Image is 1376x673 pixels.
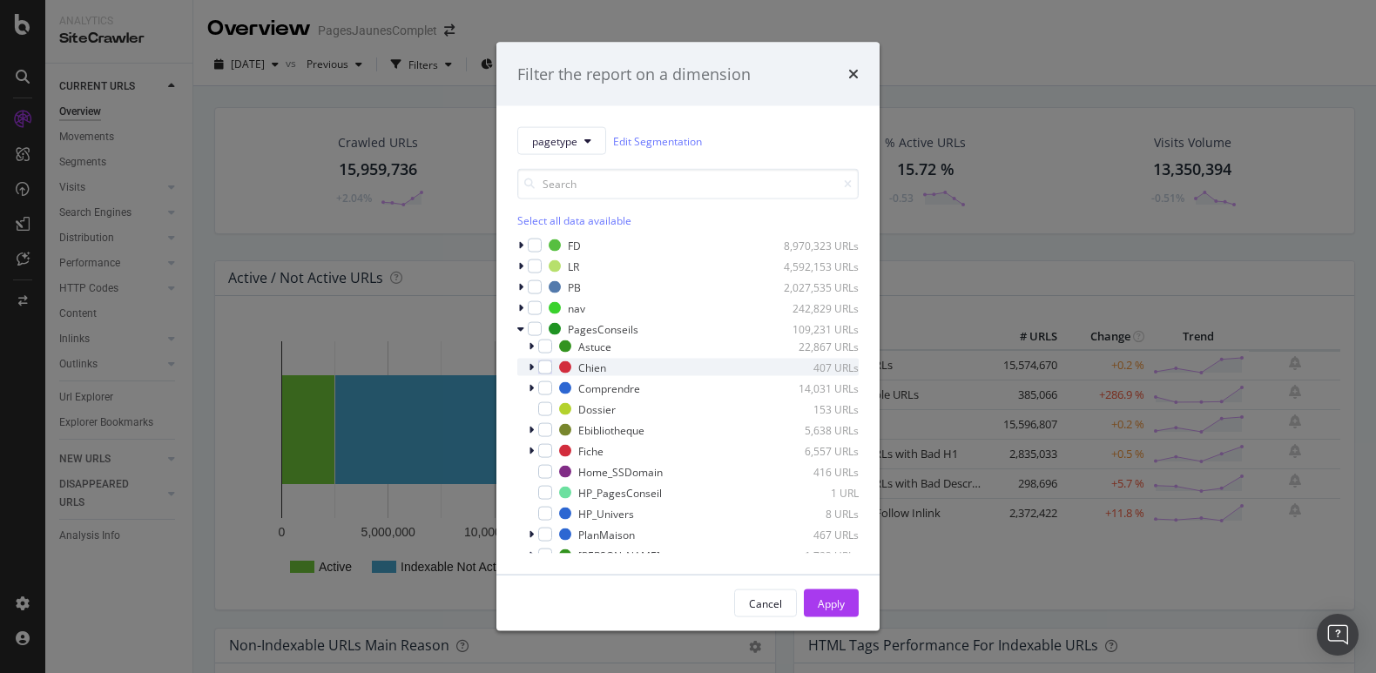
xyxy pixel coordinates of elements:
[568,321,638,336] div: PagesConseils
[773,464,859,479] div: 416 URLs
[568,238,581,252] div: FD
[773,279,859,294] div: 2,027,535 URLs
[578,422,644,437] div: Ebibliotheque
[517,63,751,85] div: Filter the report on a dimension
[773,380,859,395] div: 14,031 URLs
[578,485,662,500] div: HP_PagesConseil
[578,380,640,395] div: Comprendre
[578,401,616,416] div: Dossier
[578,506,634,521] div: HP_Univers
[517,127,606,155] button: pagetype
[773,259,859,273] div: 4,592,153 URLs
[818,596,845,610] div: Apply
[773,360,859,374] div: 407 URLs
[773,321,859,336] div: 109,231 URLs
[773,485,859,500] div: 1 URL
[773,401,859,416] div: 153 URLs
[773,527,859,542] div: 467 URLs
[532,133,577,148] span: pagetype
[578,527,635,542] div: PlanMaison
[568,300,585,315] div: nav
[804,589,859,617] button: Apply
[848,63,859,85] div: times
[578,548,660,562] div: [PERSON_NAME]
[773,506,859,521] div: 8 URLs
[613,131,702,150] a: Edit Segmentation
[578,443,604,458] div: Fiche
[496,42,880,631] div: modal
[578,464,663,479] div: Home_SSDomain
[773,339,859,353] div: 22,867 URLs
[578,360,606,374] div: Chien
[578,339,611,353] div: Astuce
[773,422,859,437] div: 5,638 URLs
[517,169,859,199] input: Search
[773,238,859,252] div: 8,970,323 URLs
[568,259,579,273] div: LR
[773,300,859,315] div: 242,829 URLs
[749,596,782,610] div: Cancel
[568,279,581,294] div: PB
[773,548,859,562] div: 1,723 URLs
[1317,614,1359,656] div: Open Intercom Messenger
[734,589,797,617] button: Cancel
[517,213,859,228] div: Select all data available
[773,443,859,458] div: 6,557 URLs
